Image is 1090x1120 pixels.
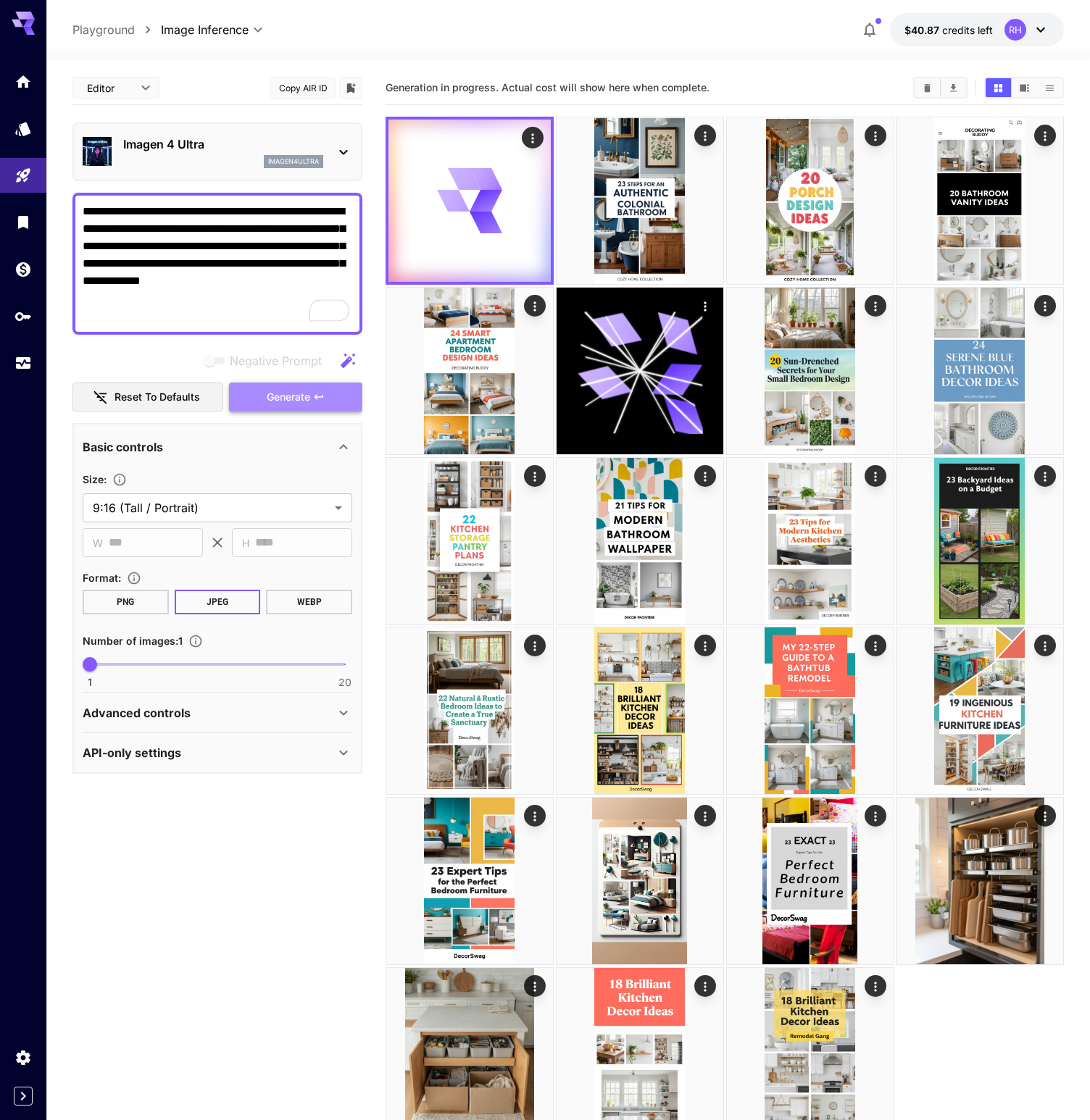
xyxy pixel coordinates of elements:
[88,675,92,690] span: 1
[941,78,966,97] button: Download All
[524,975,546,997] div: Actions
[72,383,223,412] button: Reset to defaults
[14,1087,33,1106] button: Expand sidebar
[201,351,333,369] span: Negative prompts are not compatible with the selected model.
[83,572,121,584] span: Format :
[230,352,322,369] span: Negative Prompt
[557,798,723,964] img: 9k=
[1004,19,1026,41] div: RH
[123,135,323,153] p: Imagen 4 Ultra
[986,78,1011,97] button: Show images in grid view
[694,805,715,827] div: Actions
[942,24,993,36] span: credits left
[1034,295,1056,317] div: Actions
[727,627,894,794] img: 9k=
[83,438,163,456] p: Basic controls
[1034,465,1056,487] div: Actions
[727,288,894,454] img: Z
[183,634,209,648] button: Specify how many images to generate in a single request. Each image generation will be charged se...
[14,1048,32,1066] div: Settings
[386,798,553,964] img: 9k=
[864,465,886,487] div: Actions
[72,21,161,38] nav: breadcrumb
[890,13,1064,46] button: $40.87087RH
[864,125,886,146] div: Actions
[694,295,715,317] div: Actions
[1034,125,1056,146] div: Actions
[267,388,310,406] span: Generate
[896,798,1063,964] img: 2Q==
[1034,805,1056,827] div: Actions
[557,458,723,624] img: Z
[107,472,133,487] button: Adjust the dimensions of the generated image by specifying its width and height in pixels, or sel...
[727,798,894,964] img: 2Q==
[14,307,32,325] div: API Keys
[727,458,894,624] img: 9k=
[14,354,32,372] div: Usage
[344,79,357,96] button: Add to library
[557,627,723,794] img: 2Q==
[864,635,886,656] div: Actions
[83,635,183,647] span: Number of images : 1
[896,458,1063,624] img: 9k=
[524,805,546,827] div: Actions
[386,627,553,794] img: Z
[229,383,362,412] button: Generate
[242,535,249,551] span: H
[524,635,546,656] div: Actions
[83,735,352,770] div: API-only settings
[121,571,147,585] button: Choose the file format for the output image.
[83,430,352,464] div: Basic controls
[524,295,546,317] div: Actions
[14,167,32,185] div: Playground
[984,77,1064,99] div: Show images in grid viewShow images in video viewShow images in list view
[14,213,32,231] div: Library
[904,24,942,36] span: $40.87
[1012,78,1037,97] button: Show images in video view
[915,78,940,97] button: Clear Images
[896,117,1063,284] img: 2Q==
[87,80,132,96] span: Editor
[864,975,886,997] div: Actions
[83,695,352,730] div: Advanced controls
[694,975,715,997] div: Actions
[904,22,993,38] div: $40.87087
[268,156,319,167] p: imagen4ultra
[72,21,135,38] a: Playground
[338,675,351,690] span: 20
[270,78,336,99] button: Copy AIR ID
[83,744,181,761] p: API-only settings
[83,704,191,722] p: Advanced controls
[694,125,715,146] div: Actions
[83,473,107,485] span: Size :
[161,21,249,38] span: Image Inference
[175,590,261,614] button: JPEG
[386,81,710,93] span: Generation in progress. Actual cost will show here when complete.
[386,288,553,454] img: 9k=
[864,805,886,827] div: Actions
[266,590,352,614] button: WEBP
[524,465,546,487] div: Actions
[913,77,968,99] div: Clear ImagesDownload All
[14,72,32,91] div: Home
[93,535,103,551] span: W
[896,288,1063,454] img: 2Q==
[896,627,1063,794] img: Z
[83,203,352,325] textarea: To enrich screen reader interactions, please activate Accessibility in Grammarly extension settings
[727,117,894,284] img: 2Q==
[557,117,723,284] img: Z
[93,499,329,517] span: 9:16 (Tall / Portrait)
[83,590,169,614] button: PNG
[694,635,715,656] div: Actions
[694,465,715,487] div: Actions
[864,295,886,317] div: Actions
[386,458,553,624] img: Z
[1034,635,1056,656] div: Actions
[83,130,352,174] div: Imagen 4 Ultraimagen4ultra
[522,127,544,149] div: Actions
[1037,78,1062,97] button: Show images in list view
[14,120,32,138] div: Models
[14,260,32,278] div: Wallet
